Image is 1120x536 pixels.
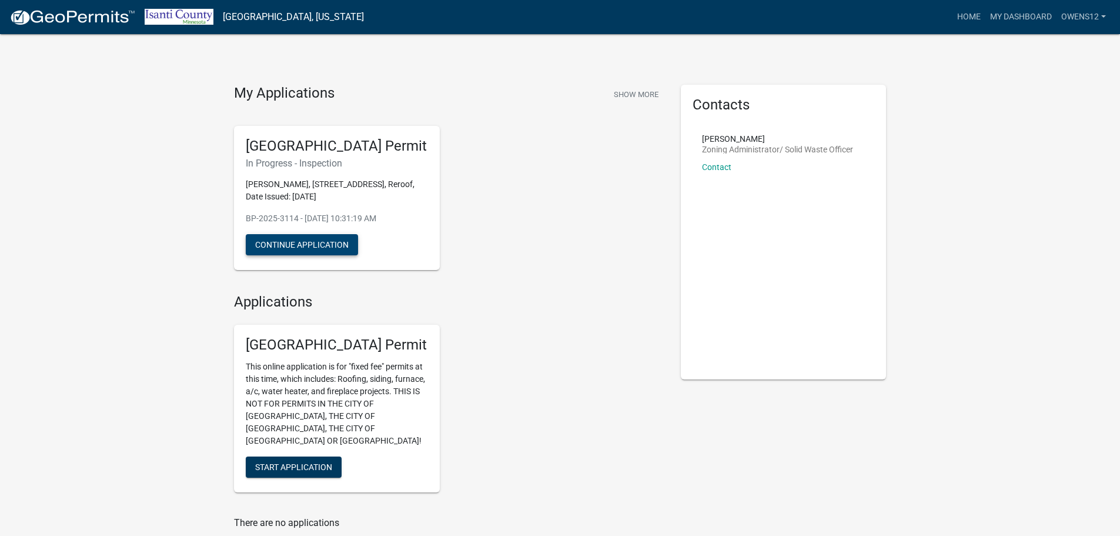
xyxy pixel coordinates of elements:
[702,162,731,172] a: Contact
[609,85,663,104] button: Show More
[952,6,985,28] a: Home
[234,516,663,530] p: There are no applications
[702,145,853,154] p: Zoning Administrator/ Solid Waste Officer
[234,85,335,102] h4: My Applications
[246,337,428,354] h5: [GEOGRAPHIC_DATA] Permit
[255,462,332,472] span: Start Application
[246,457,342,478] button: Start Application
[246,178,428,203] p: [PERSON_NAME], [STREET_ADDRESS], Reroof, Date Issued: [DATE]
[246,361,428,447] p: This online application is for "fixed fee" permits at this time, which includes: Roofing, siding,...
[223,7,364,27] a: [GEOGRAPHIC_DATA], [US_STATE]
[246,158,428,169] h6: In Progress - Inspection
[246,234,358,255] button: Continue Application
[145,9,213,25] img: Isanti County, Minnesota
[246,212,428,225] p: BP-2025-3114 - [DATE] 10:31:19 AM
[246,138,428,155] h5: [GEOGRAPHIC_DATA] Permit
[1057,6,1111,28] a: owens12
[234,294,663,502] wm-workflow-list-section: Applications
[234,294,663,311] h4: Applications
[702,135,853,143] p: [PERSON_NAME]
[985,6,1057,28] a: My Dashboard
[693,96,875,114] h5: Contacts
